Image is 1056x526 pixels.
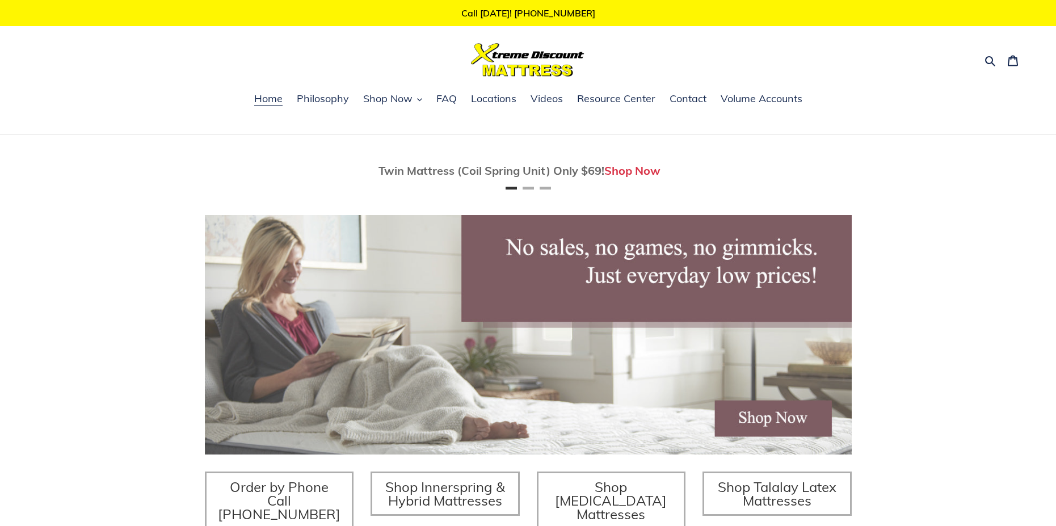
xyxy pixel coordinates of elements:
[718,478,836,509] span: Shop Talalay Latex Mattresses
[571,91,661,108] a: Resource Center
[249,91,288,108] a: Home
[431,91,462,108] a: FAQ
[436,92,457,106] span: FAQ
[531,92,563,106] span: Videos
[664,91,712,108] a: Contact
[471,92,516,106] span: Locations
[471,43,584,77] img: Xtreme Discount Mattress
[525,91,569,108] a: Videos
[205,215,852,455] img: herobannermay2022-1652879215306_1200x.jpg
[670,92,706,106] span: Contact
[371,472,520,516] a: Shop Innerspring & Hybrid Mattresses
[357,91,428,108] button: Shop Now
[218,478,340,523] span: Order by Phone Call [PHONE_NUMBER]
[702,472,852,516] a: Shop Talalay Latex Mattresses
[523,187,534,190] button: Page 2
[721,92,802,106] span: Volume Accounts
[540,187,551,190] button: Page 3
[291,91,355,108] a: Philosophy
[297,92,349,106] span: Philosophy
[506,187,517,190] button: Page 1
[577,92,655,106] span: Resource Center
[254,92,283,106] span: Home
[378,163,604,178] span: Twin Mattress (Coil Spring Unit) Only $69!
[715,91,808,108] a: Volume Accounts
[604,163,660,178] a: Shop Now
[363,92,413,106] span: Shop Now
[385,478,505,509] span: Shop Innerspring & Hybrid Mattresses
[555,478,667,523] span: Shop [MEDICAL_DATA] Mattresses
[465,91,522,108] a: Locations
